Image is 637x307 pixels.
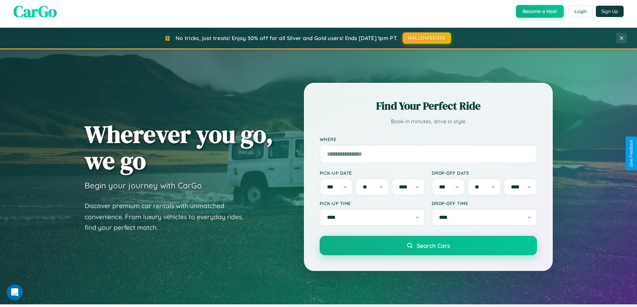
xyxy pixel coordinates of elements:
button: Search Cars [320,236,537,255]
div: Give Feedback [629,140,634,167]
button: HALLOWEEN30 [403,32,451,44]
h3: Begin your journey with CarGo [85,180,202,190]
span: Search Cars [417,242,450,249]
button: Become a Host [516,5,564,18]
p: Discover premium car rentals with unmatched convenience. From luxury vehicles to everyday rides, ... [85,200,252,233]
button: Login [569,5,593,17]
h1: Wherever you go, we go [85,121,273,174]
span: CarGo [13,0,57,22]
label: Pick-up Date [320,170,425,176]
h2: Find Your Perfect Ride [320,99,537,113]
label: Drop-off Time [432,200,537,206]
label: Drop-off Date [432,170,537,176]
label: Where [320,136,537,142]
label: Pick-up Time [320,200,425,206]
iframe: Intercom live chat [7,284,23,300]
p: Book in minutes, drive in style [320,117,537,126]
span: No tricks, just treats! Enjoy 30% off for all Silver and Gold users! Ends [DATE] 1pm PT. [176,35,398,41]
button: Sign Up [596,6,624,17]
